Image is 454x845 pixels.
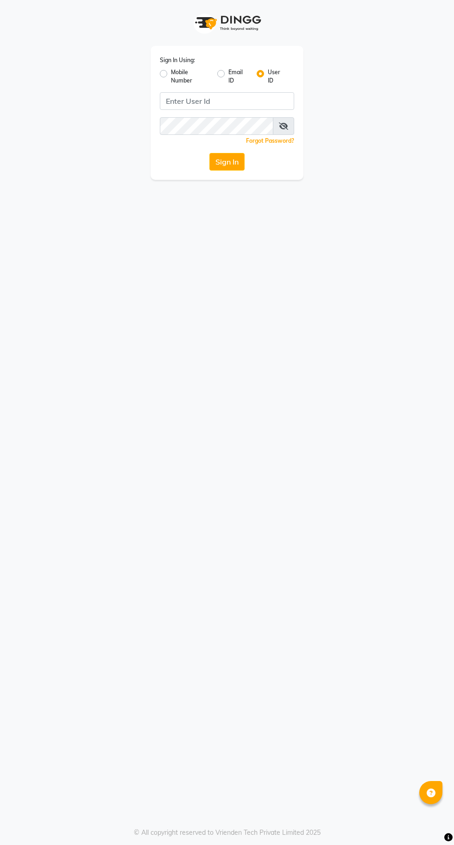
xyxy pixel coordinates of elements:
[160,117,273,135] input: Username
[246,137,294,144] a: Forgot Password?
[190,9,264,37] img: logo1.svg
[171,68,210,85] label: Mobile Number
[228,68,249,85] label: Email ID
[209,153,245,171] button: Sign In
[160,56,195,64] label: Sign In Using:
[268,68,287,85] label: User ID
[160,92,294,110] input: Username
